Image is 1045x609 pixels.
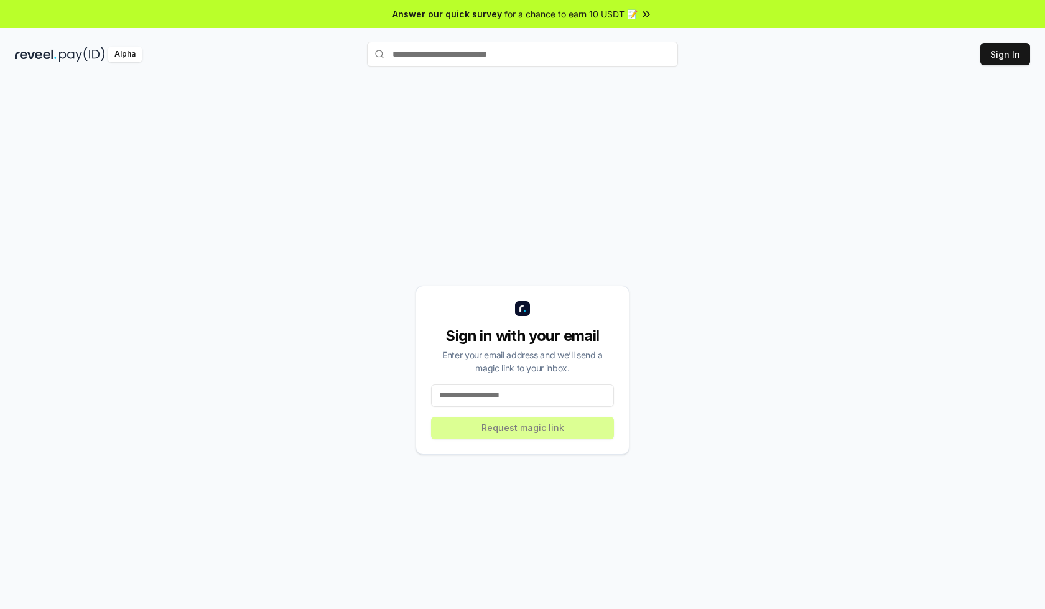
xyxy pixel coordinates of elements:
[108,47,142,62] div: Alpha
[392,7,502,21] span: Answer our quick survey
[59,47,105,62] img: pay_id
[504,7,638,21] span: for a chance to earn 10 USDT 📝
[515,301,530,316] img: logo_small
[431,326,614,346] div: Sign in with your email
[980,43,1030,65] button: Sign In
[15,47,57,62] img: reveel_dark
[431,348,614,374] div: Enter your email address and we’ll send a magic link to your inbox.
